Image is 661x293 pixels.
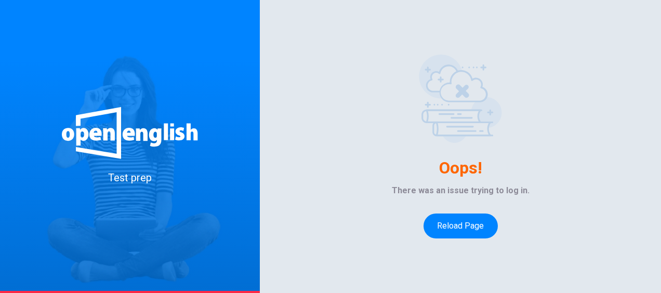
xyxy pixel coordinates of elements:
[419,55,502,143] img: Empty
[439,159,482,176] h4: Oops!
[424,214,498,238] button: Reload page
[108,171,152,184] span: Test prep
[392,184,530,197] span: There was an issue trying to log in.
[61,107,199,159] img: logo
